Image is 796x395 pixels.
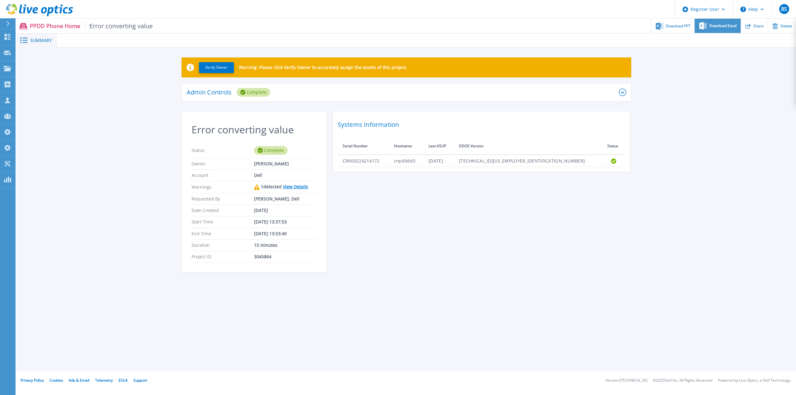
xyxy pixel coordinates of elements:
p: Requested By [192,196,254,201]
a: Privacy Policy [21,378,44,383]
p: Duration [192,243,254,248]
li: Version: [TECHNICAL_ID] [605,379,647,383]
th: Last ASUP [423,138,454,155]
p: PPDD Phone Home [30,22,153,30]
div: [PERSON_NAME], Dell [254,196,317,201]
th: DDOS Version [454,138,602,155]
span: Delete [780,24,792,28]
p: Status [192,146,254,155]
span: Summary [30,38,52,43]
button: Verify Owner [199,62,234,73]
p: Admin Controls [187,89,232,95]
td: [DATE] [423,155,454,167]
div: Complete [254,146,288,155]
div: 3045864 [254,254,317,259]
li: © 2025 Dell Inc. All Rights Reserved [653,379,712,383]
a: Telemetry [95,378,113,383]
div: [DATE] 13:37:53 [254,219,317,224]
div: [DATE] 13:53:49 [254,231,317,236]
td: CRK00224214172 [338,155,389,167]
p: End Time [192,231,254,236]
a: Cookies [49,378,63,383]
p: Start Time [192,219,254,224]
th: Serial Number [338,138,389,155]
p: Date Created [192,208,254,213]
div: Dell [254,173,317,178]
h2: Error converting value [192,124,317,135]
th: Hostname [389,138,423,155]
p: Owner [192,161,254,166]
span: Download Excel [709,24,737,28]
p: Warning: Please click Verify Owner to accurately assign the assets of this project. [239,65,407,70]
div: 15 minutes [254,243,317,248]
p: Warnings [192,184,254,190]
a: EULA [118,378,128,383]
span: Error converting value [85,22,153,30]
a: Support [133,378,147,383]
div: Complete [237,88,270,97]
p: Project ID [192,254,254,259]
a: View Details [283,184,308,190]
span: BS [781,7,787,11]
div: [PERSON_NAME] [254,161,317,166]
h2: Systems Information [338,119,625,130]
li: Powered by Live Optics, a Dell Technology [718,379,790,383]
div: [DATE] [254,208,317,213]
span: Share [753,24,764,28]
div: 1 detected [254,184,317,190]
a: Ads & Email [69,378,90,383]
td: cnp69dd3 [389,155,423,167]
span: Download PPT [666,24,691,28]
p: Account [192,173,254,178]
td: [TECHNICAL_ID][US_EMPLOYER_IDENTIFICATION_NUMBER] [454,155,602,167]
th: Status [602,138,625,155]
